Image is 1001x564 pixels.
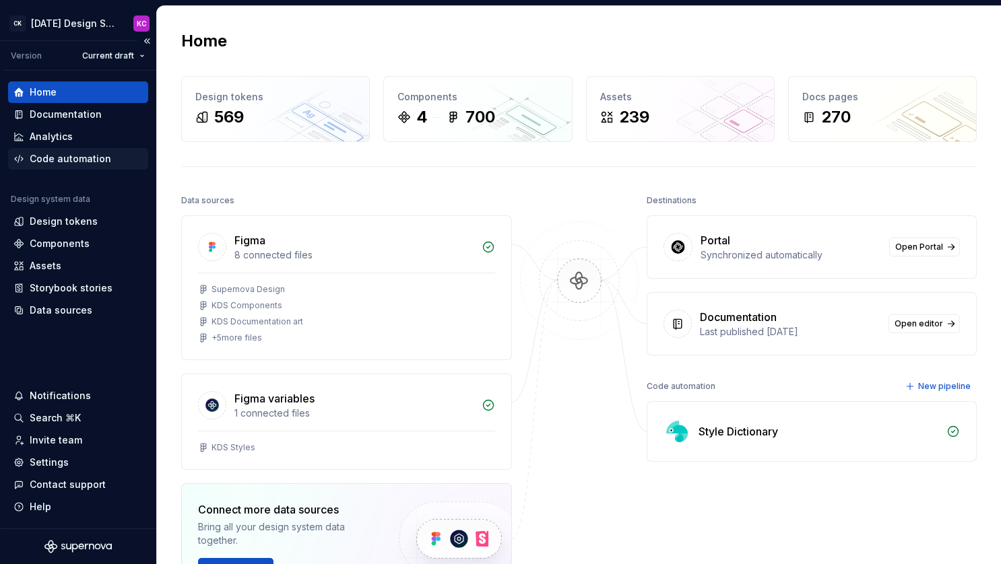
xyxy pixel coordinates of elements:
[8,407,148,429] button: Search ⌘K
[701,248,882,262] div: Synchronized automatically
[212,316,303,327] div: KDS Documentation art
[30,281,112,295] div: Storybook stories
[8,211,148,232] a: Design tokens
[234,248,474,262] div: 8 connected files
[181,76,370,142] a: Design tokens569
[8,452,148,473] a: Settings
[8,429,148,451] a: Invite team
[8,277,148,299] a: Storybook stories
[699,423,778,439] div: Style Dictionary
[465,106,495,128] div: 700
[30,456,69,469] div: Settings
[195,90,356,104] div: Design tokens
[30,152,111,166] div: Code automation
[821,106,851,128] div: 270
[234,407,474,420] div: 1 connected files
[30,85,57,99] div: Home
[700,325,881,339] div: Last published [DATE]
[701,232,730,248] div: Portal
[30,304,92,317] div: Data sources
[3,9,154,38] button: CK[DATE] Design SystemKC
[181,374,512,470] a: Figma variables1 connected filesKDS Styles
[181,215,512,360] a: Figma8 connected filesSupernova DesignKDS ComponentsKDS Documentation art+5more files
[234,390,315,407] div: Figma variables
[8,104,148,125] a: Documentation
[889,238,960,256] a: Open Portal
[30,130,73,143] div: Analytics
[137,32,156,50] button: Collapse sidebar
[8,126,148,147] a: Analytics
[198,501,376,518] div: Connect more data sources
[30,259,61,273] div: Assets
[82,50,134,61] span: Current draft
[181,191,234,210] div: Data sources
[212,300,282,311] div: KDS Components
[8,474,148,495] button: Contact support
[416,106,428,128] div: 4
[30,433,82,447] div: Invite team
[788,76,977,142] a: Docs pages270
[647,191,697,210] div: Destinations
[383,76,572,142] a: Components4700
[8,299,148,321] a: Data sources
[895,242,943,252] span: Open Portal
[30,108,102,121] div: Documentation
[31,17,117,30] div: [DATE] Design System
[8,255,148,277] a: Assets
[181,30,227,52] h2: Home
[198,520,376,547] div: Bring all your design system data together.
[11,194,90,205] div: Design system data
[8,496,148,518] button: Help
[76,46,151,65] button: Current draft
[619,106,649,128] div: 239
[889,314,960,333] a: Open editor
[8,148,148,170] a: Code automation
[895,318,943,329] span: Open editor
[212,284,285,295] div: Supernova Design
[30,500,51,514] div: Help
[586,76,775,142] a: Assets239
[8,385,148,407] button: Notifications
[901,377,977,396] button: New pipeline
[802,90,963,104] div: Docs pages
[918,381,971,392] span: New pipeline
[700,309,777,325] div: Documentation
[8,81,148,103] a: Home
[647,377,715,396] div: Code automation
[8,233,148,254] a: Components
[9,15,26,32] div: CK
[397,90,558,104] div: Components
[30,215,98,228] div: Design tokens
[30,478,106,491] div: Contact support
[30,389,91,402] div: Notifications
[44,540,112,553] svg: Supernova Logo
[212,442,255,453] div: KDS Styles
[212,332,262,343] div: + 5 more files
[30,411,81,425] div: Search ⌘K
[234,232,265,248] div: Figma
[600,90,761,104] div: Assets
[214,106,244,128] div: 569
[137,18,147,29] div: KC
[11,50,42,61] div: Version
[30,237,90,250] div: Components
